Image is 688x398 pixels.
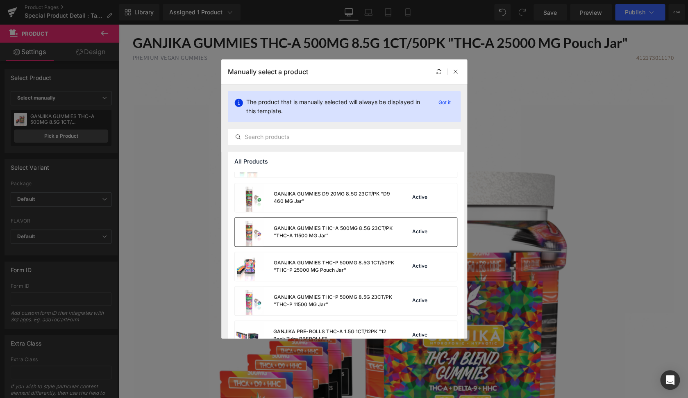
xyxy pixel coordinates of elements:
[411,298,429,304] div: Active
[518,29,555,37] span: 412173011170
[411,332,429,339] div: Active
[273,328,395,343] div: GANJIKA PRE-ROLLS THC-A 1.5G 1CT/12PK "12 Pack Tube PREROLLS"
[14,9,509,27] a: GANJIKA GUMMIES THC-A 500MG 8.5G 1CT/50PK "THC-A 25000 MG Pouch Jar"
[235,321,264,350] img: product-img
[435,98,454,107] p: Got it
[235,287,264,315] img: product-img
[235,218,264,246] img: product-img
[273,190,395,205] div: GANJIKA GUMMIES D9 20MG 8.5G 23CT/PK "D9 460 MG Jar"
[228,68,308,76] p: Manually select a product
[411,194,429,201] div: Active
[235,183,264,212] img: product-img
[228,132,460,142] input: Search products
[246,98,429,116] p: The product that is manually selected will always be displayed in this template.
[14,29,89,37] span: PREMIUM VEGAN GUMMIES
[273,259,395,274] div: GANJIKA GUMMIES THC-P 500MG 8.5G 1CT/50PK "THC-P 25000 MG Pouch Jar"
[273,293,395,308] div: GANJIKA GUMMIES THC-P 500MG 8.5G 23CT/PK "THC-P 11500 MG Jar"
[273,225,395,239] div: GANJIKA GUMMIES THC-A 500MG 8.5G 23CT/PK "THC-A 11500 MG Jar"
[228,152,464,171] div: All Products
[411,263,429,270] div: Active
[235,252,264,281] img: product-img
[660,370,680,390] div: Open Intercom Messenger
[411,229,429,235] div: Active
